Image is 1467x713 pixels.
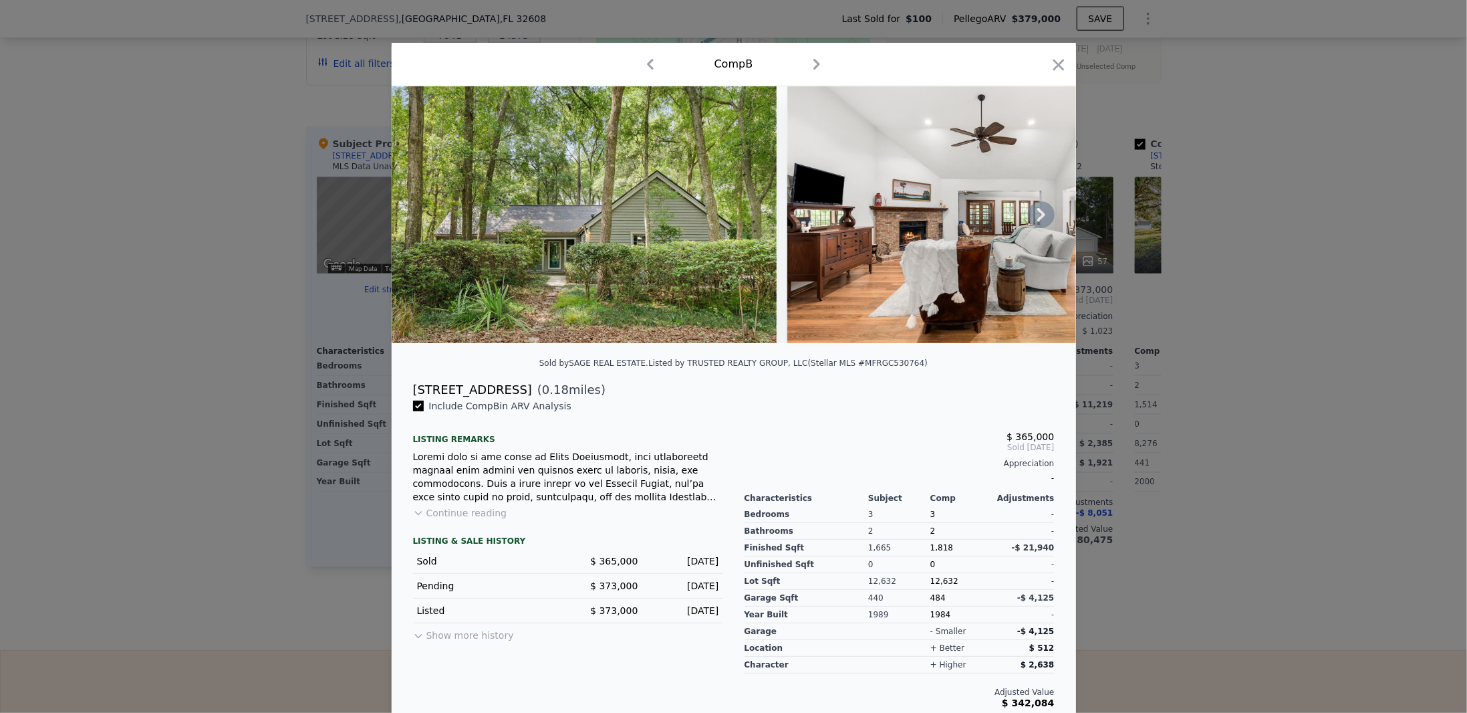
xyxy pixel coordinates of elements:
div: Sold by SAGE REAL ESTATE . [539,359,648,368]
div: 1989 [868,607,930,623]
div: Comp [930,493,992,504]
div: Finished Sqft [745,540,869,556]
span: $ 373,000 [590,605,638,616]
div: Listing remarks [413,423,723,445]
div: - smaller [930,626,966,637]
span: -$ 4,125 [1017,593,1054,603]
div: Bedrooms [745,506,869,523]
span: 3 [930,510,936,519]
div: Appreciation [745,458,1055,469]
span: ( miles) [532,381,606,399]
button: Continue reading [413,506,507,520]
div: Loremi dolo si ame conse ad Elits Doeiusmodt, inci utlaboreetd magnaal enim admini ven quisnos ex... [413,450,723,504]
div: 1,665 [868,540,930,556]
div: Adjustments [992,493,1055,504]
div: Adjusted Value [745,687,1055,698]
div: - [745,469,1055,488]
div: 1984 [930,607,992,623]
div: garage [745,623,869,640]
div: Pending [417,579,557,593]
div: [DATE] [649,604,719,617]
div: [DATE] [649,554,719,568]
span: 0 [930,560,936,569]
span: $ 2,638 [1021,660,1054,670]
div: Characteristics [745,493,869,504]
div: 2 [868,523,930,540]
span: Sold [DATE] [745,442,1055,453]
div: + higher [930,659,966,670]
span: $ 342,084 [1002,698,1054,708]
div: 0 [868,556,930,573]
span: $ 373,000 [590,581,638,591]
div: character [745,657,869,674]
div: [DATE] [649,579,719,593]
div: Listed [417,604,557,617]
span: 0.18 [542,383,569,397]
span: 484 [930,593,946,603]
span: 1,818 [930,543,953,552]
div: [STREET_ADDRESS] [413,381,532,399]
div: 12,632 [868,573,930,590]
button: Show more history [413,623,514,642]
div: - [992,607,1055,623]
img: Property Img [392,86,777,343]
div: Listed by TRUSTED REALTY GROUP, LLC (Stellar MLS #MFRGC530764) [648,359,928,368]
div: 440 [868,590,930,607]
div: LISTING & SALE HISTORY [413,536,723,549]
div: - [992,523,1055,540]
div: Year Built [745,607,869,623]
span: 12,632 [930,577,958,586]
span: -$ 4,125 [1017,627,1054,636]
div: + better [930,643,964,653]
div: location [745,640,869,657]
div: Garage Sqft [745,590,869,607]
div: Unfinished Sqft [745,556,869,573]
img: Property Img [787,86,1173,343]
div: - [992,573,1055,590]
span: $ 365,000 [1007,431,1054,442]
div: Subject [868,493,930,504]
div: Lot Sqft [745,573,869,590]
div: 3 [868,506,930,523]
div: - [992,556,1055,573]
div: Bathrooms [745,523,869,540]
span: Include Comp B in ARV Analysis [424,401,577,411]
span: -$ 21,940 [1012,543,1055,552]
span: $ 365,000 [590,556,638,567]
span: $ 512 [1029,643,1055,653]
div: 2 [930,523,992,540]
div: Sold [417,554,557,568]
div: - [992,506,1055,523]
div: Comp B [714,56,753,72]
